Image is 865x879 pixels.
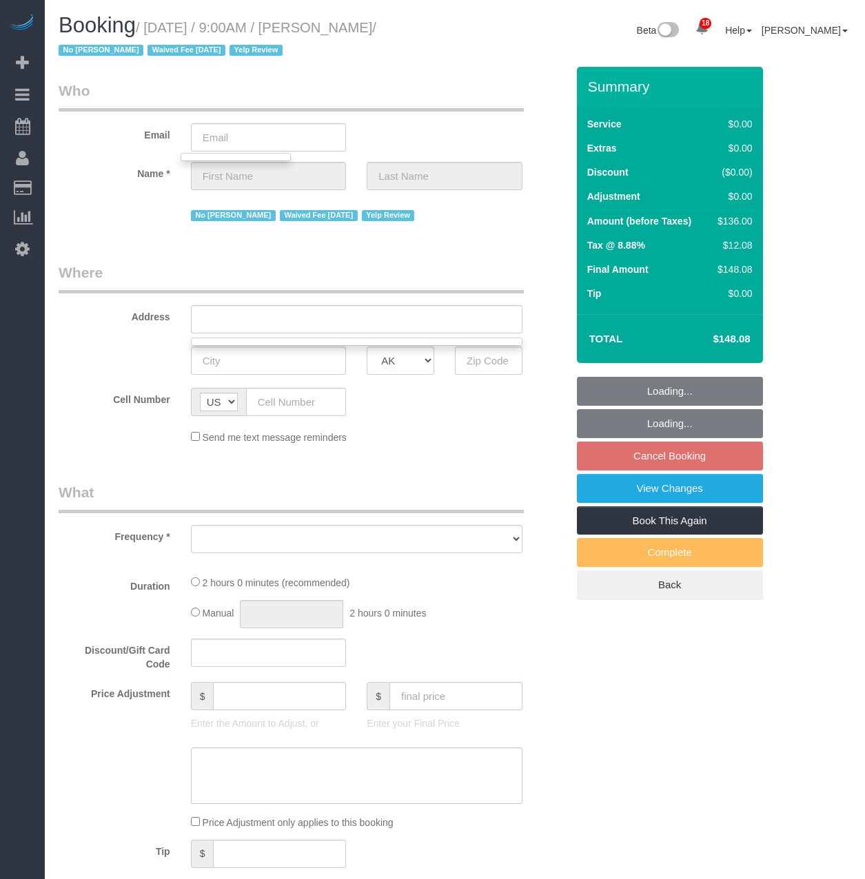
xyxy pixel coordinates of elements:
[637,25,680,36] a: Beta
[587,117,622,131] label: Service
[588,79,756,94] h3: Summary
[712,238,752,252] div: $12.08
[587,287,602,300] label: Tip
[191,123,347,152] input: Email
[48,840,181,858] label: Tip
[8,14,36,33] img: Automaid Logo
[191,162,347,190] input: First Name
[589,333,623,344] strong: Total
[656,22,679,40] img: New interface
[712,214,752,228] div: $136.00
[48,388,181,406] label: Cell Number
[587,262,649,276] label: Final Amount
[712,262,752,276] div: $148.08
[362,210,415,221] span: Yelp Review
[349,608,426,619] span: 2 hours 0 minutes
[203,817,394,828] span: Price Adjustment only applies to this booking
[712,141,752,155] div: $0.00
[191,347,347,375] input: City
[246,388,347,416] input: Cell Number
[59,45,143,56] span: No [PERSON_NAME]
[230,45,283,56] span: Yelp Review
[577,474,763,503] a: View Changes
[280,210,358,221] span: Waived Fee [DATE]
[587,189,640,203] label: Adjustment
[587,165,629,179] label: Discount
[48,639,181,671] label: Discount/Gift Card Code
[712,117,752,131] div: $0.00
[59,20,376,59] small: / [DATE] / 9:00AM / [PERSON_NAME]
[191,716,347,730] p: Enter the Amount to Adjust, or
[712,287,752,300] div: $0.00
[455,347,522,375] input: Zip Code
[48,575,181,593] label: Duration
[191,682,214,710] span: $
[762,25,848,36] a: [PERSON_NAME]
[203,608,234,619] span: Manual
[587,214,691,228] label: Amount (before Taxes)
[725,25,752,36] a: Help
[367,682,389,710] span: $
[577,506,763,535] a: Book This Again
[59,81,524,112] legend: Who
[671,333,750,345] h4: $148.08
[147,45,225,56] span: Waived Fee [DATE]
[203,577,350,588] span: 2 hours 0 minutes (recommended)
[700,18,711,29] span: 18
[59,13,136,37] span: Booking
[59,20,376,59] span: /
[577,570,763,599] a: Back
[389,682,522,710] input: final price
[587,238,645,252] label: Tax @ 8.88%
[367,716,522,730] p: Enter your Final Price
[48,162,181,180] label: Name *
[367,162,522,190] input: Last Name
[59,262,524,293] legend: Where
[689,14,715,44] a: 18
[712,189,752,203] div: $0.00
[48,525,181,544] label: Frequency *
[712,165,752,179] div: ($0.00)
[191,840,214,868] span: $
[59,482,524,513] legend: What
[48,682,181,701] label: Price Adjustment
[48,305,181,324] label: Address
[191,210,276,221] span: No [PERSON_NAME]
[203,432,347,443] span: Send me text message reminders
[587,141,617,155] label: Extras
[48,123,181,142] label: Email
